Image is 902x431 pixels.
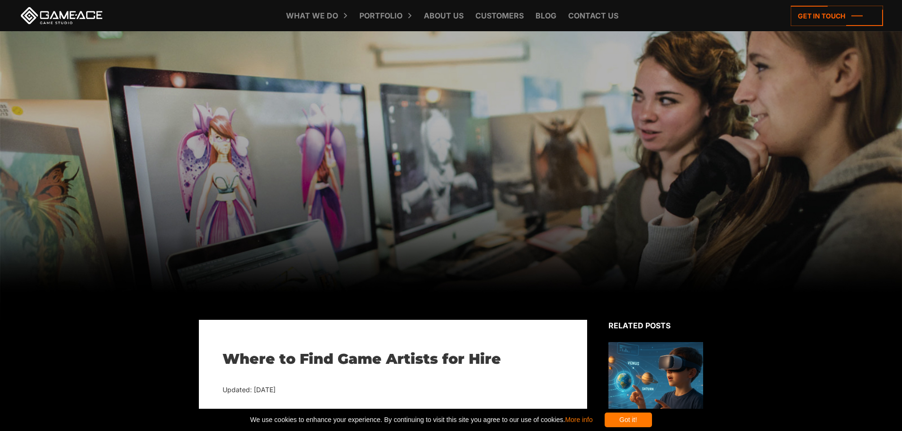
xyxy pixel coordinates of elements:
div: Related posts [608,320,703,331]
div: Got it! [605,413,652,427]
a: Get in touch [791,6,883,26]
h1: Where to Find Game Artists for Hire [223,351,563,368]
a: More info [565,416,592,423]
div: Updated: [DATE] [223,384,563,396]
img: Related [608,342,703,429]
span: We use cookies to enhance your experience. By continuing to visit this site you agree to our use ... [250,413,592,427]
